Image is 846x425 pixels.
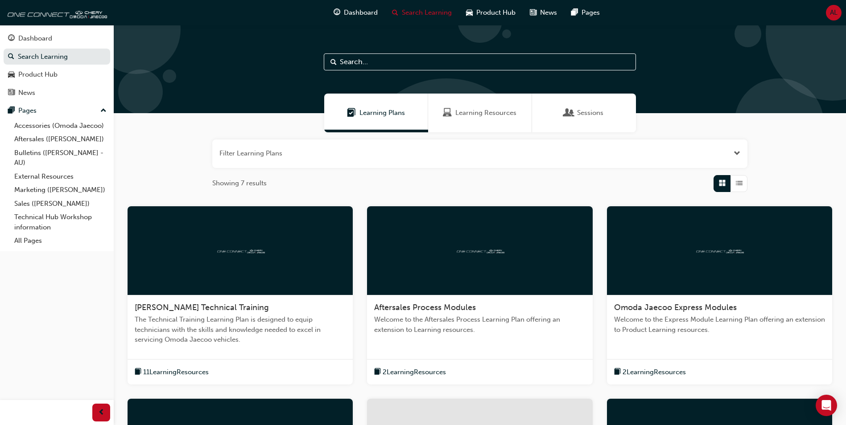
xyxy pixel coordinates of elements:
span: pages-icon [8,107,15,115]
button: book-icon2LearningResources [374,367,446,378]
button: Pages [4,102,110,119]
span: Pages [582,8,600,18]
span: book-icon [374,367,381,378]
a: Bulletins ([PERSON_NAME] - AU) [11,146,110,170]
span: Welcome to the Express Module Learning Plan offering an extension to Product Learning resources. [614,315,825,335]
span: Omoda Jaecoo Express Modules [614,302,737,312]
a: Accessories (Omoda Jaecoo) [11,119,110,133]
span: pages-icon [571,7,578,18]
span: guage-icon [8,35,15,43]
button: book-icon11LearningResources [135,367,209,378]
span: Showing 7 results [212,178,267,188]
span: Grid [719,178,726,188]
img: oneconnect [455,246,504,254]
a: Search Learning [4,49,110,65]
span: guage-icon [334,7,340,18]
a: External Resources [11,170,110,184]
span: 2 Learning Resources [383,367,446,377]
span: 2 Learning Resources [623,367,686,377]
a: search-iconSearch Learning [385,4,459,22]
div: Open Intercom Messenger [816,395,837,416]
a: car-iconProduct Hub [459,4,523,22]
span: [PERSON_NAME] Technical Training [135,302,269,312]
a: oneconnectAftersales Process ModulesWelcome to the Aftersales Process Learning Plan offering an e... [367,206,592,385]
span: Learning Plans [359,108,405,118]
a: Sales ([PERSON_NAME]) [11,197,110,211]
span: Welcome to the Aftersales Process Learning Plan offering an extension to Learning resources. [374,315,585,335]
span: car-icon [8,71,15,79]
input: Search... [324,53,636,70]
span: Learning Plans [347,108,356,118]
span: List [736,178,743,188]
a: pages-iconPages [564,4,607,22]
span: AL [830,8,838,18]
span: prev-icon [98,407,105,418]
span: up-icon [100,105,107,117]
a: Aftersales ([PERSON_NAME]) [11,132,110,146]
span: book-icon [614,367,621,378]
button: Open the filter [734,148,740,159]
a: news-iconNews [523,4,564,22]
span: Dashboard [344,8,378,18]
a: oneconnectOmoda Jaecoo Express ModulesWelcome to the Express Module Learning Plan offering an ext... [607,206,832,385]
button: book-icon2LearningResources [614,367,686,378]
span: News [540,8,557,18]
a: Marketing ([PERSON_NAME]) [11,183,110,197]
button: AL [826,5,842,20]
a: Dashboard [4,30,110,47]
div: Product Hub [18,69,58,80]
span: 11 Learning Resources [143,367,209,377]
span: news-icon [8,89,15,97]
span: search-icon [8,53,14,61]
a: Learning PlansLearning Plans [324,94,428,132]
span: Search [330,57,337,67]
a: News [4,85,110,101]
span: news-icon [530,7,536,18]
img: oneconnect [695,246,744,254]
a: Technical Hub Workshop information [11,210,110,234]
span: Sessions [577,108,603,118]
span: Learning Resources [455,108,516,118]
a: Product Hub [4,66,110,83]
span: Sessions [565,108,574,118]
span: Search Learning [402,8,452,18]
div: Pages [18,106,37,116]
a: oneconnect[PERSON_NAME] Technical TrainingThe Technical Training Learning Plan is designed to equ... [128,206,353,385]
span: car-icon [466,7,473,18]
img: oneconnect [216,246,265,254]
span: search-icon [392,7,398,18]
span: Product Hub [476,8,516,18]
img: oneconnect [4,4,107,21]
a: All Pages [11,234,110,248]
span: Learning Resources [443,108,452,118]
button: DashboardSearch LearningProduct HubNews [4,29,110,102]
div: News [18,88,35,98]
a: Learning ResourcesLearning Resources [428,94,532,132]
div: Dashboard [18,33,52,44]
span: The Technical Training Learning Plan is designed to equip technicians with the skills and knowled... [135,315,346,345]
a: guage-iconDashboard [326,4,385,22]
a: SessionsSessions [532,94,636,132]
span: Aftersales Process Modules [374,302,476,312]
span: book-icon [135,367,141,378]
